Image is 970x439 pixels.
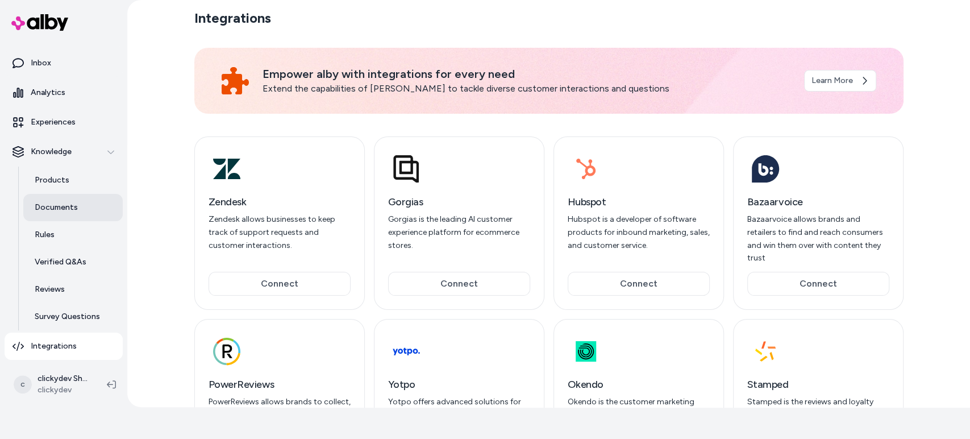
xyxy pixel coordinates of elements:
[35,256,86,268] p: Verified Q&As
[5,79,123,106] a: Analytics
[747,213,889,265] p: Bazaarvoice allows brands and retailers to find and reach consumers and win them over with conten...
[5,109,123,136] a: Experiences
[804,70,876,92] a: Learn More
[568,272,710,296] button: Connect
[31,146,72,158] p: Knowledge
[568,376,710,392] h3: Okendo
[35,284,65,295] p: Reviews
[209,376,351,392] h3: PowerReviews
[23,276,123,303] a: Reviews
[388,272,530,296] button: Connect
[747,272,889,296] button: Connect
[568,213,710,252] p: Hubspot is a developer of software products for inbound marketing, sales, and customer service.
[23,194,123,221] a: Documents
[35,229,55,241] p: Rules
[388,376,530,392] h3: Yotpo
[31,117,76,128] p: Experiences
[31,57,51,69] p: Inbox
[209,194,351,210] h3: Zendesk
[263,82,790,96] p: Extend the capabilities of [PERSON_NAME] to tackle diverse customer interactions and questions
[5,138,123,165] button: Knowledge
[388,213,530,252] p: Gorgias is the leading AI customer experience platform for ecommerce stores.
[209,396,351,434] p: PowerReviews allows brands to collect, display and analyze user-generated content on e-commerce w...
[568,194,710,210] h3: Hubspot
[23,303,123,330] a: Survey Questions
[35,202,78,213] p: Documents
[194,9,271,27] h2: Integrations
[23,167,123,194] a: Products
[747,194,889,210] h3: Bazaarvoice
[38,373,89,384] p: clickydev Shopify
[23,221,123,249] a: Rules
[7,366,98,403] button: cclickydev Shopifyclickydev
[14,375,32,394] span: c
[568,396,710,434] p: Okendo is the customer marketing platform with reviews, surveys, quizzes, referrals & loyalty all...
[31,341,77,352] p: Integrations
[747,376,889,392] h3: Stamped
[38,384,89,396] span: clickydev
[23,249,123,276] a: Verified Q&As
[11,14,68,31] img: alby Logo
[388,396,530,434] p: Yotpo offers advanced solutions for customer reviews, visual marketing, loyalty, referrals, and S...
[388,194,530,210] h3: Gorgias
[5,49,123,77] a: Inbox
[209,213,351,252] p: Zendesk allows businesses to keep track of support requests and customer interactions.
[35,311,100,322] p: Survey Questions
[263,66,790,82] p: Empower alby with integrations for every need
[35,175,69,186] p: Products
[5,333,123,360] a: Integrations
[31,87,65,98] p: Analytics
[209,272,351,296] button: Connect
